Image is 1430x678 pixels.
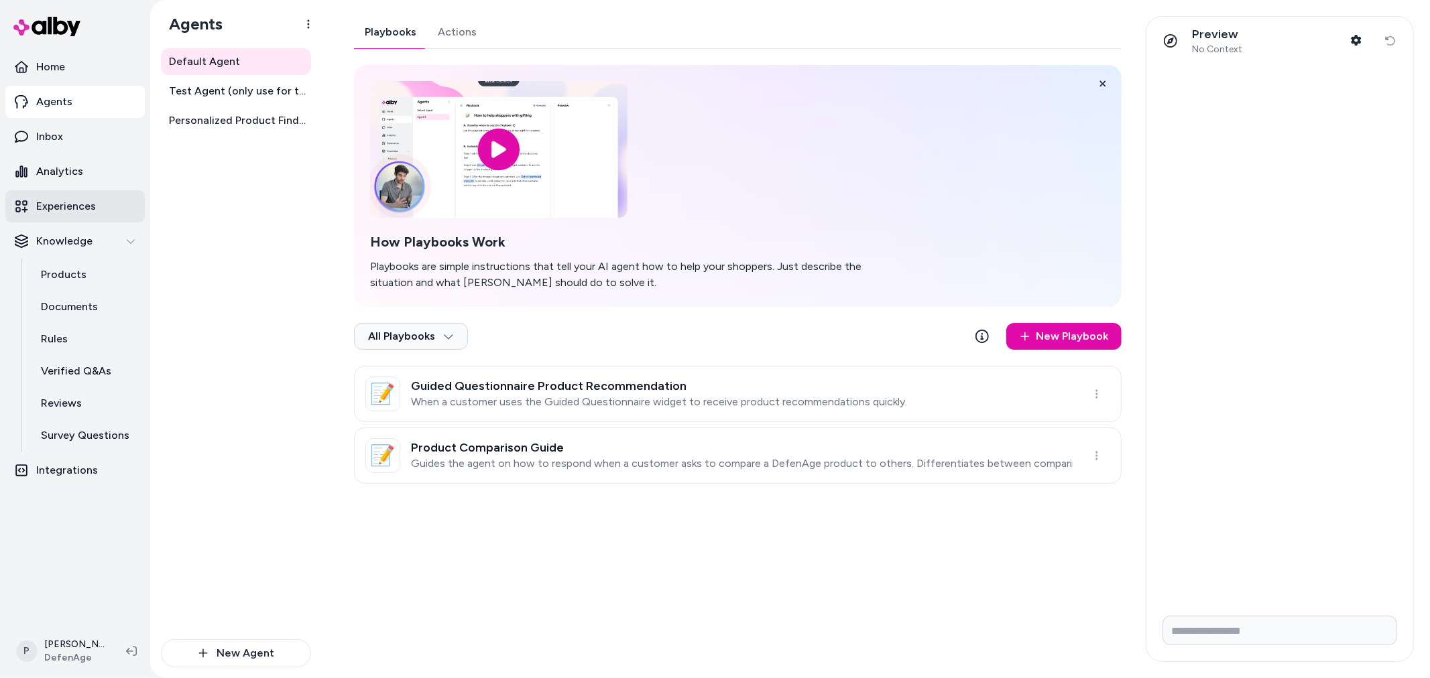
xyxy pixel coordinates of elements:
a: Playbooks [354,16,427,48]
a: Survey Questions [27,419,145,452]
a: Documents [27,291,145,323]
a: Test Agent (only use for testing) [161,78,311,105]
button: P[PERSON_NAME]DefenAge [8,630,115,673]
p: Agents [36,94,72,110]
a: Actions [427,16,487,48]
p: Documents [41,299,98,315]
span: P [16,640,38,662]
p: Reviews [41,395,82,411]
a: Experiences [5,190,145,222]
p: [PERSON_NAME] [44,638,105,651]
p: Playbooks are simple instructions that tell your AI agent how to help your shoppers. Just describ... [370,259,885,291]
p: Analytics [36,163,83,180]
h3: Guided Questionnaire Product Recommendation [411,379,907,393]
span: Personalized Product Finder Agent [169,113,306,129]
h3: Product Comparison Guide [411,441,1073,454]
span: DefenAge [44,651,105,665]
a: Agents [5,86,145,118]
img: alby Logo [13,17,80,36]
a: 📝Product Comparison GuideGuides the agent on how to respond when a customer asks to compare a Def... [354,427,1122,484]
p: Home [36,59,65,75]
p: Rules [41,331,68,347]
p: Products [41,267,86,283]
span: All Playbooks [368,330,454,343]
div: 📝 [365,377,400,411]
a: Verified Q&As [27,355,145,387]
span: Default Agent [169,54,240,70]
p: Survey Questions [41,427,129,444]
button: New Agent [161,639,311,667]
a: Personalized Product Finder Agent [161,107,311,134]
p: When a customer uses the Guided Questionnaire widget to receive product recommendations quickly. [411,395,907,409]
a: Inbox [5,121,145,153]
a: Home [5,51,145,83]
p: Verified Q&As [41,363,111,379]
span: Test Agent (only use for testing) [169,83,306,99]
button: Knowledge [5,225,145,257]
p: Experiences [36,198,96,214]
a: Reviews [27,387,145,419]
a: Integrations [5,454,145,486]
p: Knowledge [36,233,93,249]
input: Write your prompt here [1163,616,1397,645]
h1: Agents [158,14,223,34]
a: Analytics [5,155,145,188]
p: Preview [1192,27,1242,42]
a: Rules [27,323,145,355]
button: All Playbooks [354,323,468,350]
p: Inbox [36,129,63,145]
p: Guides the agent on how to respond when a customer asks to compare a DefenAge product to others. ... [411,457,1073,470]
div: 📝 [365,438,400,473]
a: 📝Guided Questionnaire Product RecommendationWhen a customer uses the Guided Questionnaire widget ... [354,366,1122,422]
p: Integrations [36,462,98,478]
h2: How Playbooks Work [370,234,885,251]
span: No Context [1192,44,1242,56]
a: Default Agent [161,48,311,75]
a: Products [27,259,145,291]
a: New Playbook [1006,323,1122,350]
